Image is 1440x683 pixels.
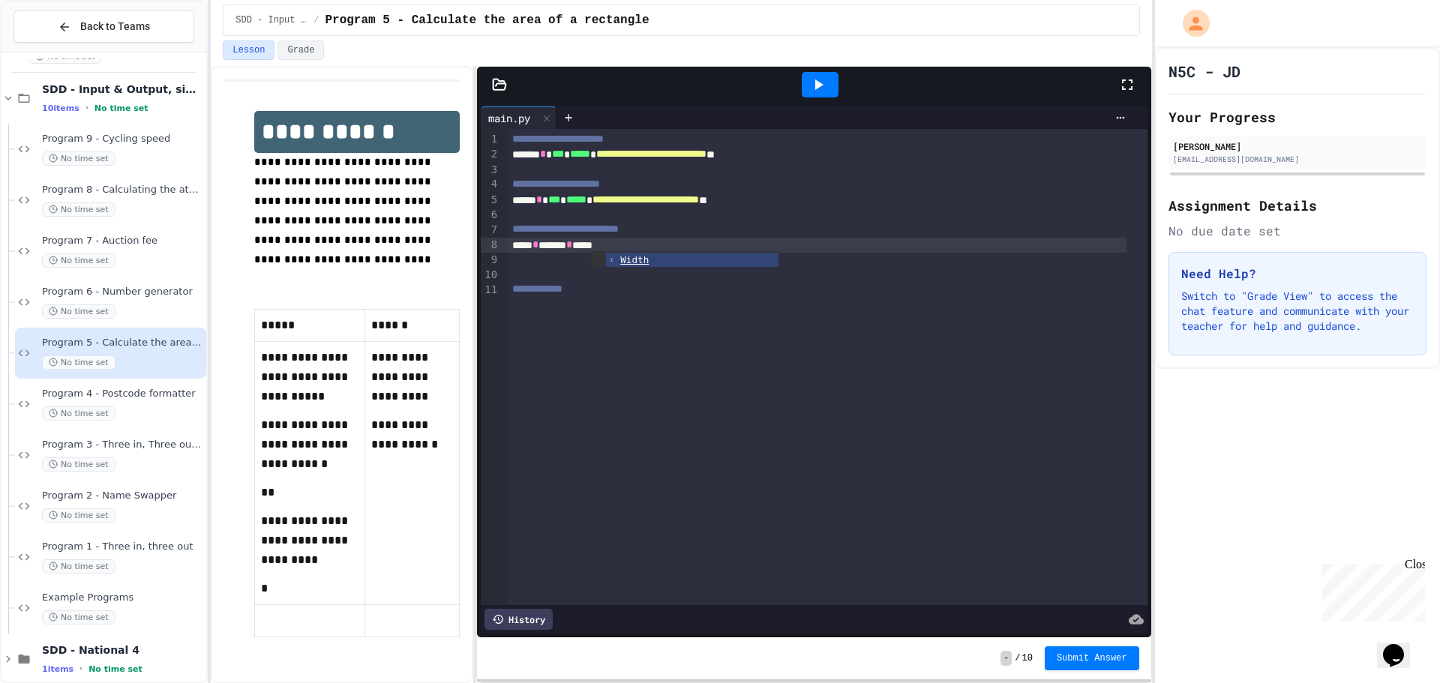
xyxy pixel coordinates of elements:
[42,559,115,574] span: No time set
[42,103,79,113] span: 10 items
[42,508,115,523] span: No time set
[42,541,203,553] span: Program 1 - Three in, three out
[1173,139,1422,153] div: [PERSON_NAME]
[481,132,499,147] div: 1
[1377,623,1425,668] iframe: chat widget
[42,235,203,247] span: Program 7 - Auction fee
[313,14,319,26] span: /
[42,337,203,349] span: Program 5 - Calculate the area of a rectangle
[1021,652,1032,664] span: 10
[13,10,194,43] button: Back to Teams
[223,40,274,60] button: Lesson
[481,163,499,178] div: 3
[42,592,203,604] span: Example Programs
[42,202,115,217] span: No time set
[235,14,307,26] span: SDD - Input & Output, simple calculations
[1015,652,1020,664] span: /
[42,457,115,472] span: No time set
[1181,289,1414,334] p: Switch to "Grade View" to access the chat feature and communicate with your teacher for help and ...
[42,355,115,370] span: No time set
[481,106,556,129] div: main.py
[1168,61,1240,82] h1: N5C - JD
[42,610,115,625] span: No time set
[481,238,499,253] div: 8
[85,102,88,114] span: •
[42,133,203,145] span: Program 9 - Cycling speed
[42,286,203,298] span: Program 6 - Number generator
[1168,195,1426,216] h2: Assignment Details
[42,406,115,421] span: No time set
[1173,154,1422,165] div: [EMAIL_ADDRESS][DOMAIN_NAME]
[1000,651,1012,666] span: -
[42,643,203,657] span: SDD - National 4
[94,103,148,113] span: No time set
[1315,558,1425,622] iframe: chat widget
[42,184,203,196] span: Program 8 - Calculating the atomic weight of [MEDICAL_DATA] (alkanes)
[484,609,553,630] div: History
[1168,222,1426,240] div: No due date set
[42,82,203,96] span: SDD - Input & Output, simple calculations
[481,147,499,162] div: 2
[1045,646,1139,670] button: Submit Answer
[481,283,499,298] div: 11
[481,177,499,192] div: 4
[42,490,203,502] span: Program 2 - Name Swapper
[481,193,499,208] div: 5
[481,223,499,238] div: 7
[481,110,538,126] div: main.py
[42,439,203,451] span: Program 3 - Three in, Three out (Formatted)
[591,251,778,267] ul: Completions
[42,664,73,674] span: 1 items
[620,254,649,265] span: Width
[6,6,103,95] div: Chat with us now!Close
[1181,265,1414,283] h3: Need Help?
[277,40,324,60] button: Grade
[42,253,115,268] span: No time set
[481,253,499,268] div: 9
[481,268,499,283] div: 10
[79,663,82,675] span: •
[80,19,150,34] span: Back to Teams
[325,11,649,29] span: Program 5 - Calculate the area of a rectangle
[42,151,115,166] span: No time set
[481,208,499,223] div: 6
[42,304,115,319] span: No time set
[42,388,203,400] span: Program 4 - Postcode formatter
[88,664,142,674] span: No time set
[1057,652,1127,664] span: Submit Answer
[1168,106,1426,127] h2: Your Progress
[1167,6,1213,40] div: My Account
